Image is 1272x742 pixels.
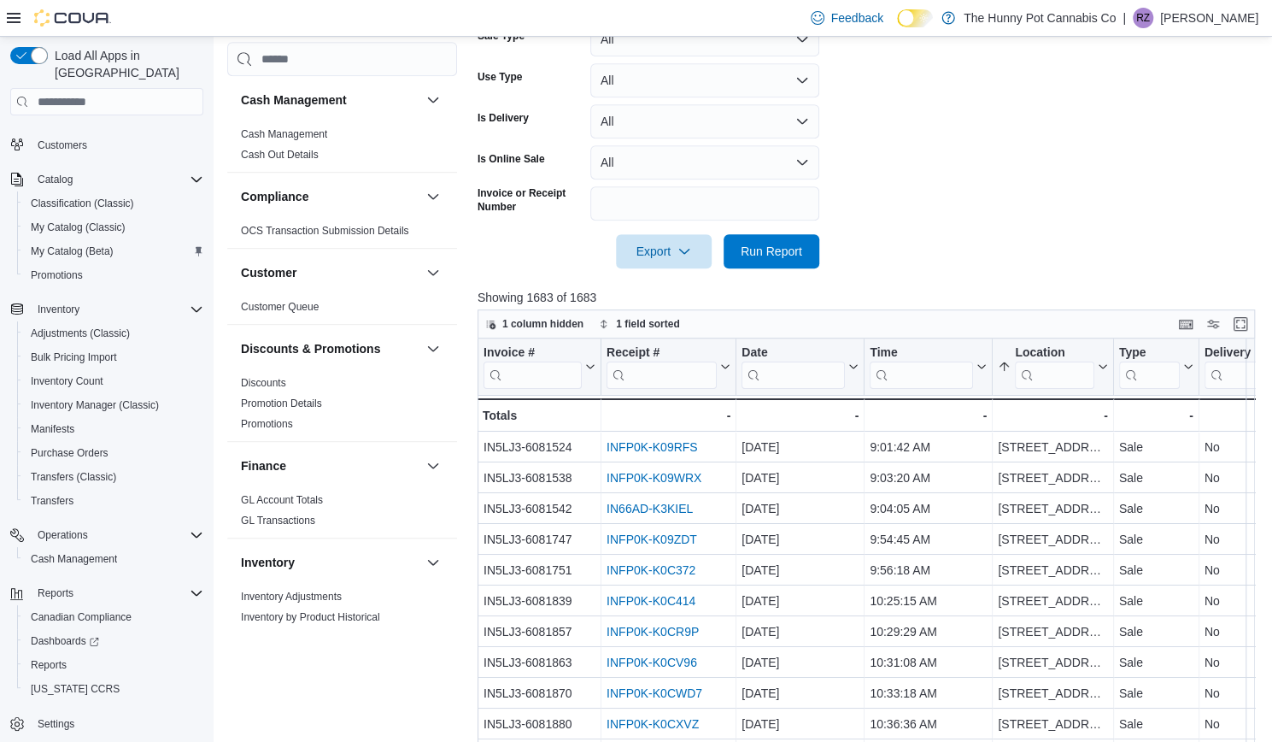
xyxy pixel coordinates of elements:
button: Cash Management [17,547,210,571]
button: Cash Management [241,92,419,109]
span: My Catalog (Beta) [31,244,114,258]
h3: Compliance [241,189,308,206]
span: Promotions [31,268,83,282]
button: Settings [3,711,210,736]
a: [US_STATE] CCRS [24,679,126,699]
button: Compliance [423,187,443,208]
span: My Catalog (Classic) [24,217,203,238]
button: Reports [17,653,210,677]
button: Operations [31,525,95,545]
span: Inventory Count [31,374,103,388]
button: Discounts & Promotions [423,339,443,360]
a: OCS Transaction Submission Details [241,226,409,238]
span: Promotions [24,265,203,286]
a: Transfers (Classic) [24,467,123,487]
button: Customer [423,263,443,284]
button: Transfers [17,489,210,513]
span: RZ [1136,8,1150,28]
a: Reports [24,655,73,675]
a: Inventory Count [24,371,110,392]
a: Dashboards [17,629,210,653]
span: Inventory by Product Historical [241,611,380,625]
a: Purchase Orders [24,443,115,463]
a: Dashboards [24,631,106,651]
button: Inventory [423,553,443,574]
span: Cash Management [24,549,203,569]
div: Discounts & Promotions [227,374,457,442]
a: My Catalog (Beta) [24,241,120,262]
div: Cash Management [227,125,457,173]
button: Discounts & Promotions [241,341,419,358]
div: - [607,405,730,426]
a: Customer Queue [241,302,319,314]
span: Bulk Pricing Import [24,347,203,368]
span: Dashboards [31,634,99,648]
a: My Catalog (Classic) [24,217,132,238]
span: Inventory Adjustments [241,591,342,604]
span: Operations [38,528,88,542]
a: Promotions [24,265,90,286]
a: Canadian Compliance [24,607,138,627]
h3: Cash Management [241,92,347,109]
span: Operations [31,525,203,545]
span: [US_STATE] CCRS [31,682,120,696]
div: Compliance [227,221,457,249]
span: Catalog [31,169,203,190]
span: Reports [31,658,67,672]
span: Dark Mode [897,27,898,28]
a: Settings [31,714,81,734]
button: Cash Management [423,91,443,111]
button: Finance [423,456,443,477]
span: Export [626,234,701,268]
span: Manifests [24,419,203,439]
label: Use Type [478,70,522,84]
input: Dark Mode [897,9,933,27]
span: Canadian Compliance [31,610,132,624]
div: Finance [227,491,457,539]
span: My Catalog (Beta) [24,241,203,262]
label: Invoice or Receipt Number [478,186,583,214]
span: Run Report [741,243,802,260]
span: Classification (Classic) [31,197,134,210]
button: All [590,63,819,97]
button: Display options [1203,314,1223,334]
span: Inventory Manager (Classic) [24,395,203,415]
button: 1 column hidden [478,314,590,334]
button: Customers [3,132,210,157]
span: Load All Apps in [GEOGRAPHIC_DATA] [48,47,203,81]
span: Cash Management [31,552,117,566]
span: Inventory Count Details [241,632,348,645]
p: | [1123,8,1126,28]
span: Feedback [831,9,883,26]
button: Adjustments (Classic) [17,321,210,345]
a: Inventory Adjustments [241,592,342,604]
button: Export [616,234,712,268]
a: Adjustments (Classic) [24,323,137,344]
a: Customers [31,135,94,156]
span: Adjustments (Classic) [24,323,203,344]
button: Purchase Orders [17,441,210,465]
h3: Customer [241,265,296,282]
span: Catalog [38,173,73,186]
div: - [998,405,1107,426]
a: Feedback [804,1,890,35]
button: 1 field sorted [592,314,687,334]
button: All [590,145,819,180]
span: Reports [31,583,203,604]
p: Showing 1683 of 1683 [478,289,1263,306]
span: Inventory Count [24,371,203,392]
span: 1 field sorted [616,317,680,331]
span: GL Transactions [241,515,315,528]
span: Manifests [31,422,74,436]
a: Cash Out Details [241,150,319,162]
span: Inventory [38,303,79,316]
span: GL Account Totals [241,494,323,508]
span: Adjustments (Classic) [31,327,130,340]
span: Settings [38,717,74,731]
span: Transfers [24,491,203,511]
button: Bulk Pricing Import [17,345,210,369]
p: [PERSON_NAME] [1160,8,1258,28]
span: Reports [38,586,73,600]
button: Compliance [241,189,419,206]
button: Classification (Classic) [17,191,210,215]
